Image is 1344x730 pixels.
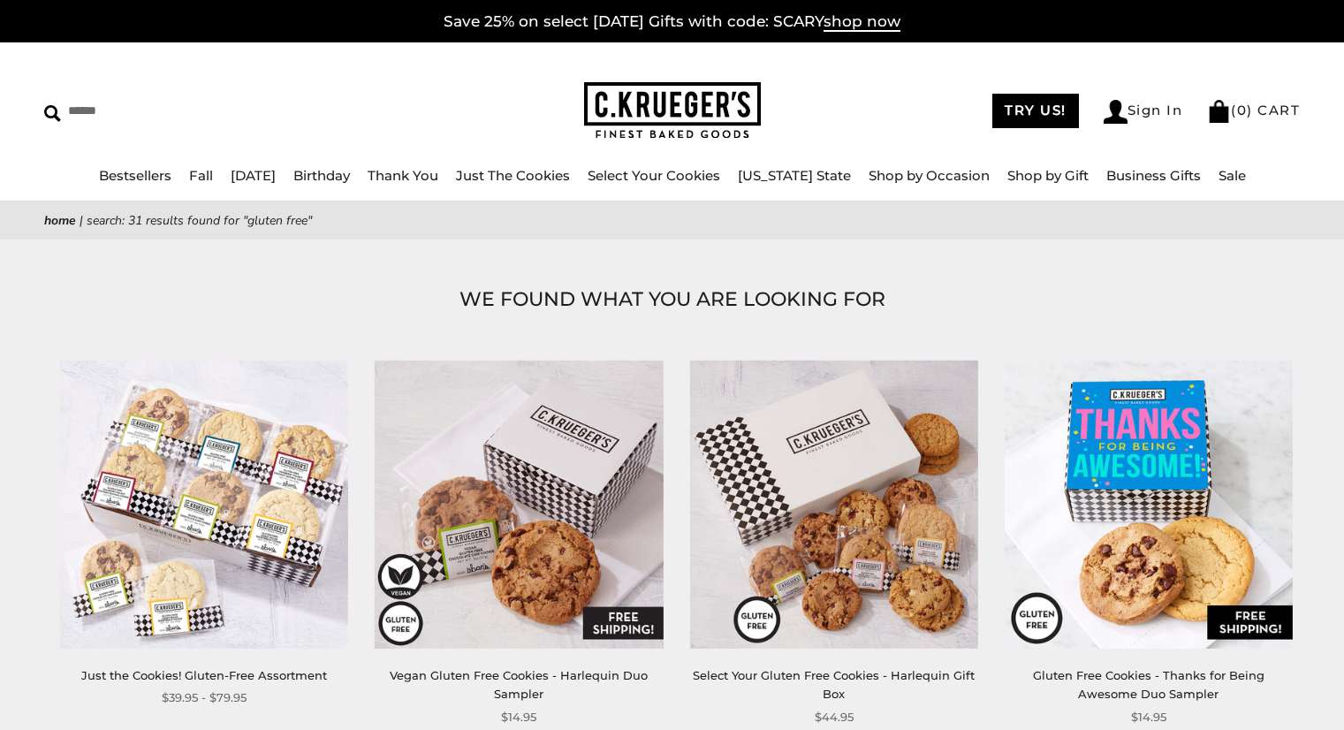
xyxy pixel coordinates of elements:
[1237,102,1248,118] span: 0
[368,167,438,184] a: Thank You
[456,167,570,184] a: Just The Cookies
[588,167,720,184] a: Select Your Cookies
[689,360,977,648] img: Select Your Gluten Free Cookies - Harlequin Gift Box
[99,167,171,184] a: Bestsellers
[44,212,76,229] a: Home
[992,94,1079,128] a: TRY US!
[293,167,350,184] a: Birthday
[444,12,900,32] a: Save 25% on select [DATE] Gifts with code: SCARYshop now
[693,668,975,701] a: Select Your Gluten Free Cookies - Harlequin Gift Box
[390,668,648,701] a: Vegan Gluten Free Cookies - Harlequin Duo Sampler
[1207,102,1300,118] a: (0) CART
[1104,100,1183,124] a: Sign In
[738,167,851,184] a: [US_STATE] State
[1106,167,1201,184] a: Business Gifts
[1219,167,1246,184] a: Sale
[1007,167,1089,184] a: Shop by Gift
[824,12,900,32] span: shop now
[690,360,978,648] a: Select Your Gluten Free Cookies - Harlequin Gift Box
[1104,100,1128,124] img: Account
[375,360,663,648] img: Vegan Gluten Free Cookies - Harlequin Duo Sampler
[71,284,1273,316] h1: WE FOUND WHAT YOU ARE LOOKING FOR
[44,210,1300,231] nav: breadcrumbs
[1207,100,1231,123] img: Bag
[44,105,61,122] img: Search
[189,167,213,184] a: Fall
[1131,708,1166,726] span: $14.95
[44,97,342,125] input: Search
[60,360,348,648] img: Just the Cookies! Gluten-Free Assortment
[501,708,536,726] span: $14.95
[231,167,276,184] a: [DATE]
[1005,360,1293,648] img: Gluten Free Cookies - Thanks for Being Awesome Duo Sampler
[81,668,327,682] a: Just the Cookies! Gluten-Free Assortment
[80,212,83,229] span: |
[87,212,312,229] span: Search: 31 results found for "gluten free"
[584,82,761,140] img: C.KRUEGER'S
[1033,668,1264,701] a: Gluten Free Cookies - Thanks for Being Awesome Duo Sampler
[162,688,247,707] span: $39.95 - $79.95
[815,708,854,726] span: $44.95
[869,167,990,184] a: Shop by Occasion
